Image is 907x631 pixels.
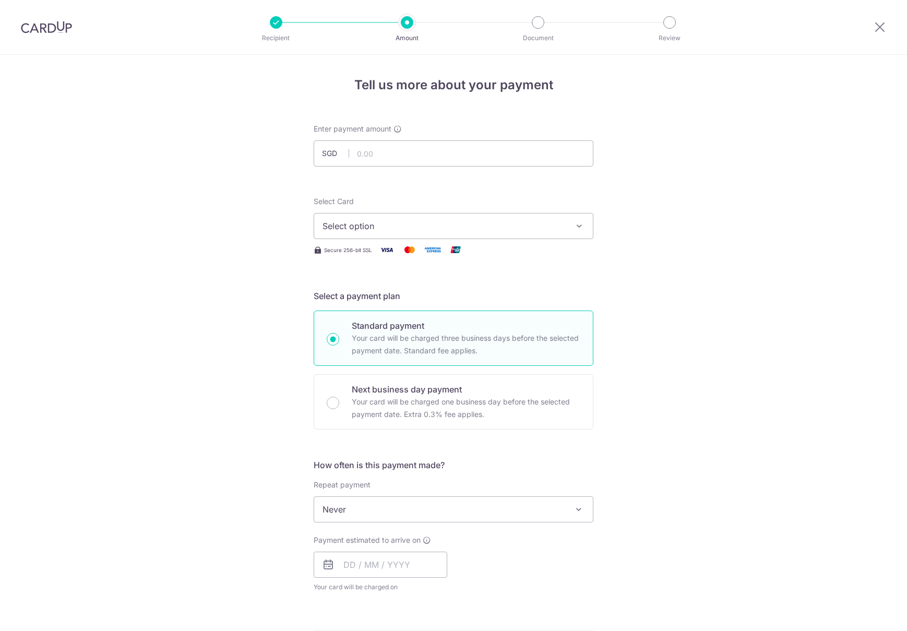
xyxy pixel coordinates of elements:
[314,197,354,206] span: translation missing: en.payables.payment_networks.credit_card.summary.labels.select_card
[631,33,708,43] p: Review
[314,213,593,239] button: Select option
[324,246,372,254] span: Secure 256-bit SSL
[399,243,420,256] img: Mastercard
[314,552,447,578] input: DD / MM / YYYY
[352,319,580,332] p: Standard payment
[376,243,397,256] img: Visa
[314,535,421,545] span: Payment estimated to arrive on
[314,496,593,522] span: Never
[314,140,593,166] input: 0.00
[445,243,466,256] img: Union Pay
[314,124,391,134] span: Enter payment amount
[21,21,72,33] img: CardUp
[314,290,593,302] h5: Select a payment plan
[323,220,566,232] span: Select option
[368,33,446,43] p: Amount
[314,480,371,490] label: Repeat payment
[352,383,580,396] p: Next business day payment
[499,33,577,43] p: Document
[314,497,593,522] span: Never
[237,33,315,43] p: Recipient
[352,332,580,357] p: Your card will be charged three business days before the selected payment date. Standard fee appl...
[314,582,447,592] span: Your card will be charged on
[352,396,580,421] p: Your card will be charged one business day before the selected payment date. Extra 0.3% fee applies.
[314,76,593,94] h4: Tell us more about your payment
[422,243,443,256] img: American Express
[314,459,593,471] h5: How often is this payment made?
[322,148,349,159] span: SGD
